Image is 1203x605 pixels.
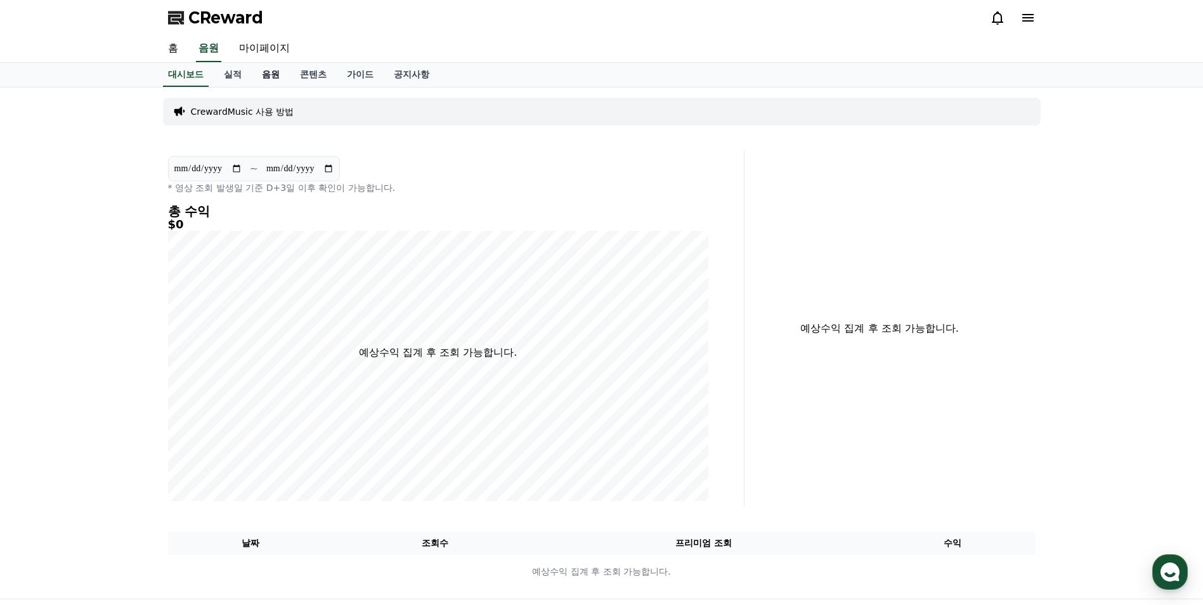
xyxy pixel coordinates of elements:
[188,8,263,28] span: CReward
[168,218,708,231] h5: $0
[164,402,244,434] a: 설정
[168,181,708,194] p: * 영상 조회 발생일 기준 D+3일 이후 확인이 가능합니다.
[252,63,290,87] a: 음원
[290,63,337,87] a: 콘텐츠
[168,531,334,555] th: 날짜
[116,422,131,432] span: 대화
[163,63,209,87] a: 대시보드
[169,565,1035,578] p: 예상수익 집계 후 조회 가능합니다.
[168,8,263,28] a: CReward
[158,36,188,62] a: 홈
[196,36,221,62] a: 음원
[384,63,439,87] a: 공지사항
[196,421,211,431] span: 설정
[40,421,48,431] span: 홈
[250,161,258,176] p: ~
[168,204,708,218] h4: 총 수익
[870,531,1036,555] th: 수익
[337,63,384,87] a: 가이드
[191,105,294,118] a: CrewardMusic 사용 방법
[755,321,1005,336] p: 예상수익 집계 후 조회 가능합니다.
[359,345,517,360] p: 예상수익 집계 후 조회 가능합니다.
[4,402,84,434] a: 홈
[84,402,164,434] a: 대화
[333,531,536,555] th: 조회수
[229,36,300,62] a: 마이페이지
[537,531,870,555] th: 프리미엄 조회
[214,63,252,87] a: 실적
